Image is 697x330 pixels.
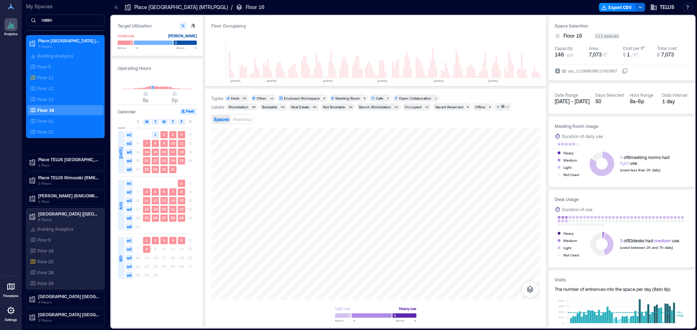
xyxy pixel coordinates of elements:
span: 7,073 [661,51,674,58]
text: 11 [144,198,149,202]
text: 7 [172,189,174,194]
p: Building Analytics [37,226,73,232]
div: Heavy [563,149,574,156]
span: w2 [126,188,133,196]
div: Capacity [555,45,572,51]
div: Light [563,244,571,251]
span: ID [562,67,566,75]
span: w4 [126,157,133,164]
div: 1 [433,96,438,100]
text: [DATE] [231,79,240,83]
p: 2 Floors [38,317,99,323]
span: ft² [603,52,607,57]
p: 7 Floors [38,43,99,49]
div: Hour Range [630,92,653,98]
text: 15 [153,150,158,154]
text: 3 [163,238,165,242]
text: 24 [171,158,175,163]
span: w3 [126,254,133,262]
text: 29 [179,216,184,220]
span: w5 [126,214,133,222]
span: 1 [627,51,630,58]
text: 13 [162,198,166,202]
p: [GEOGRAPHIC_DATA] [GEOGRAPHIC_DATA]-4519 (BNBYBCDW) [38,293,99,299]
text: 8 [146,247,148,251]
button: Heatmap [231,115,253,123]
p: Floorplans [3,294,19,298]
div: Area [589,45,598,51]
span: 8a [143,97,148,103]
p: Place TELUS Rimouski (RMKIPQQT) [38,175,99,180]
span: 3 [620,238,623,243]
div: 50 [595,98,624,105]
div: Enclosed Workspace [284,96,320,101]
span: $ [623,52,625,57]
p: Floor 29 [37,280,53,286]
span: (used between 2h and 7h daily) [620,245,673,250]
p: [PERSON_NAME] (BARJONRN) - CLOSED [38,193,99,199]
text: 8 [180,189,183,194]
div: Not Used [563,251,579,259]
p: My Spaces [26,3,105,10]
div: Other [257,96,266,101]
button: Floor 16 [563,32,591,39]
text: 14 [171,198,175,202]
text: 18 [144,207,149,211]
div: 13 [424,105,430,109]
div: Types [211,95,223,101]
p: Analytics [4,32,18,36]
div: Real Estate [291,104,309,109]
h3: Calendar [118,108,136,115]
div: Office [475,104,485,109]
text: 31 [171,167,175,171]
p: 5 Floors [38,217,99,222]
p: [GEOGRAPHIC_DATA] [GEOGRAPHIC_DATA] [38,312,99,317]
text: 27 [162,216,166,220]
div: 21 [393,105,399,109]
text: 5 [154,189,156,194]
text: 22 [153,158,158,163]
button: Export CSV [599,3,636,12]
text: 6 [163,189,165,194]
text: 25 [144,216,149,220]
div: Duration of daily use [562,133,603,140]
span: ppl [567,52,573,58]
div: Desk [231,96,239,101]
div: 8a - 6p [630,98,656,105]
span: Below % [118,46,138,50]
text: 10 [171,141,175,145]
span: T [172,119,174,125]
div: Cost per ft² [623,45,645,51]
div: 2 [386,96,390,100]
span: w3 [126,197,133,204]
p: Floor 20 [37,259,53,264]
span: Above % [176,46,197,50]
span: S [137,119,139,125]
span: w5 [126,272,133,279]
h3: Meeting Room Usage [555,122,688,130]
span: SEP [118,255,124,262]
span: light [620,160,629,166]
span: (used less than 2h daily) [620,168,660,172]
div: 6 [465,105,470,109]
text: 23 [162,158,166,163]
p: 1 Floor [38,162,99,168]
div: Medium [563,156,577,164]
text: 30 [162,167,166,171]
div: 8 [322,96,326,100]
div: Occupied [405,104,421,109]
div: of 6 meeting rooms had use. [620,154,669,166]
div: Bookable [262,104,277,109]
button: Spaces [212,115,231,123]
div: Bench Workstation [359,104,391,109]
span: w1 [126,131,133,138]
span: 146 [555,51,564,58]
p: Floor 13 [37,96,53,102]
text: [DATE] [378,79,387,83]
text: 19 [153,207,158,211]
div: Not Used [563,171,579,178]
text: 8 [154,141,156,145]
text: [DATE] [488,79,498,83]
div: Heavy use [399,305,416,312]
div: Cafe [376,96,383,101]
